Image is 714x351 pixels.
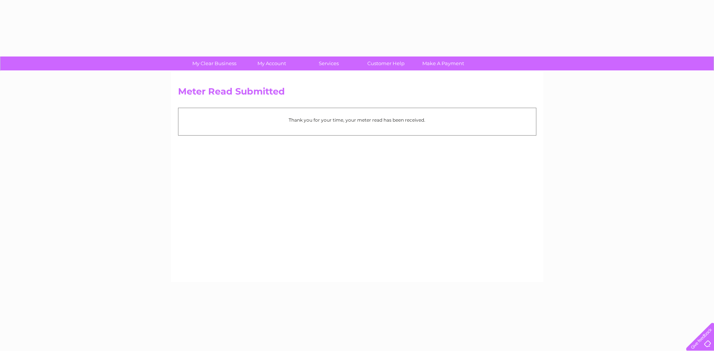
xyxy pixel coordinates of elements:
[178,86,536,101] h2: Meter Read Submitted
[241,56,303,70] a: My Account
[412,56,474,70] a: Make A Payment
[182,116,532,124] p: Thank you for your time, your meter read has been received.
[355,56,417,70] a: Customer Help
[298,56,360,70] a: Services
[183,56,245,70] a: My Clear Business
